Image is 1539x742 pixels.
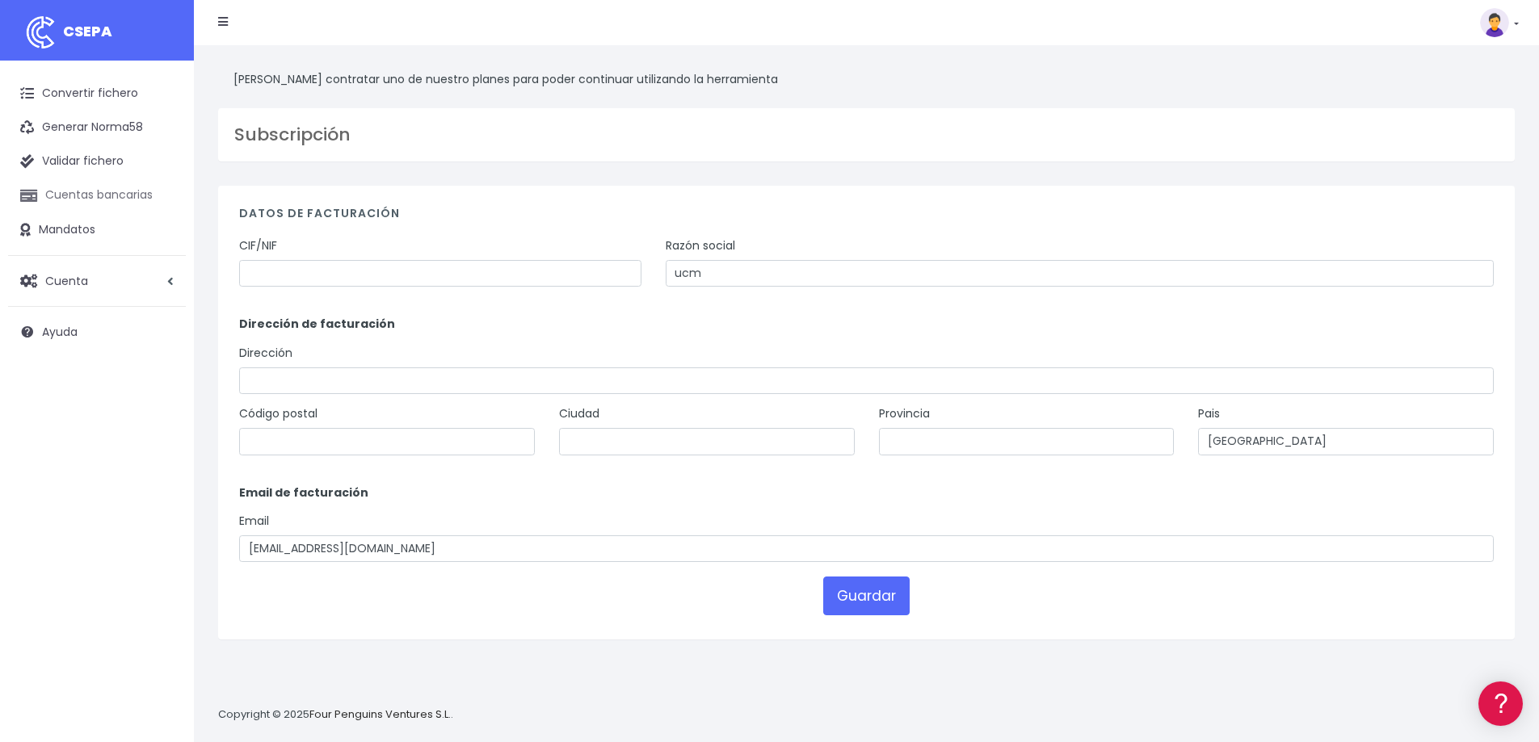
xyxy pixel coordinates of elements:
[559,405,599,422] label: Ciudad
[666,237,735,254] label: Razón social
[20,12,61,52] img: logo
[8,145,186,178] a: Validar fichero
[8,264,186,298] a: Cuenta
[45,272,88,288] span: Cuenta
[16,279,307,304] a: Perfiles de empresas
[16,178,307,194] div: Convertir ficheros
[16,254,307,279] a: Videotutoriales
[16,229,307,254] a: Problemas habituales
[218,706,453,723] p: Copyright © 2025 .
[16,204,307,229] a: Formatos
[234,124,1499,145] h3: Subscripción
[239,484,368,501] strong: Email de facturación
[16,388,307,403] div: Programadores
[239,316,395,332] strong: Dirección de facturación
[239,207,1494,228] h4: Datos de facturación
[222,465,311,480] a: POWERED BY ENCHANT
[8,315,186,349] a: Ayuda
[239,345,292,362] label: Dirección
[16,321,307,336] div: Facturación
[239,405,317,422] label: Código postal
[309,706,451,722] a: Four Penguins Ventures S.L.
[8,213,186,247] a: Mandatos
[42,324,78,340] span: Ayuda
[16,413,307,438] a: API
[879,405,930,422] label: Provincia
[16,137,307,162] a: Información general
[239,237,277,254] label: CIF/NIF
[1198,405,1220,422] label: Pais
[16,432,307,460] button: Contáctanos
[218,61,1515,97] div: [PERSON_NAME] contratar uno de nuestro planes para poder continuar utilizando la herramienta
[8,111,186,145] a: Generar Norma58
[239,513,269,530] label: Email
[16,346,307,371] a: General
[16,112,307,128] div: Información general
[823,576,910,615] button: Guardar
[63,21,112,41] span: CSEPA
[8,178,186,212] a: Cuentas bancarias
[1480,8,1509,37] img: profile
[8,77,186,111] a: Convertir fichero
